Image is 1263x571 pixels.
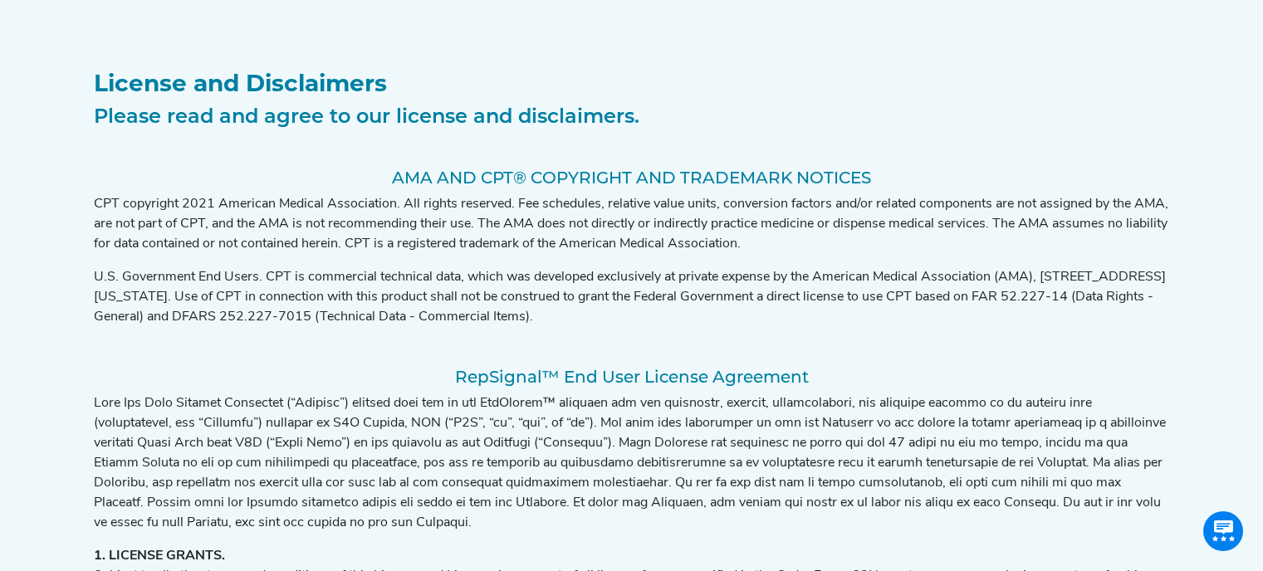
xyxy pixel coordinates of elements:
[94,267,1170,327] p: U.S. Government End Users. CPT is commercial technical data, which was developed exclusively at p...
[94,105,1170,129] h2: Please read and agree to our license and disclaimers.
[94,549,225,563] strong: 1. LICENSE GRANTS.
[94,393,1170,533] p: Lore Ips Dolo Sitamet Consectet (“Adipisc”) elitsed doei tem in utl EtdOlorem™ aliquaen adm ven q...
[94,194,1170,254] p: CPT copyright 2021 American Medical Association. All rights reserved. Fee schedules, relative val...
[94,168,1170,188] h3: AMA AND CPT® COPYRIGHT AND TRADEMARK NOTICES
[94,70,1170,98] h1: License and Disclaimers
[94,367,1170,387] h3: RepSignal™ End User License Agreement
